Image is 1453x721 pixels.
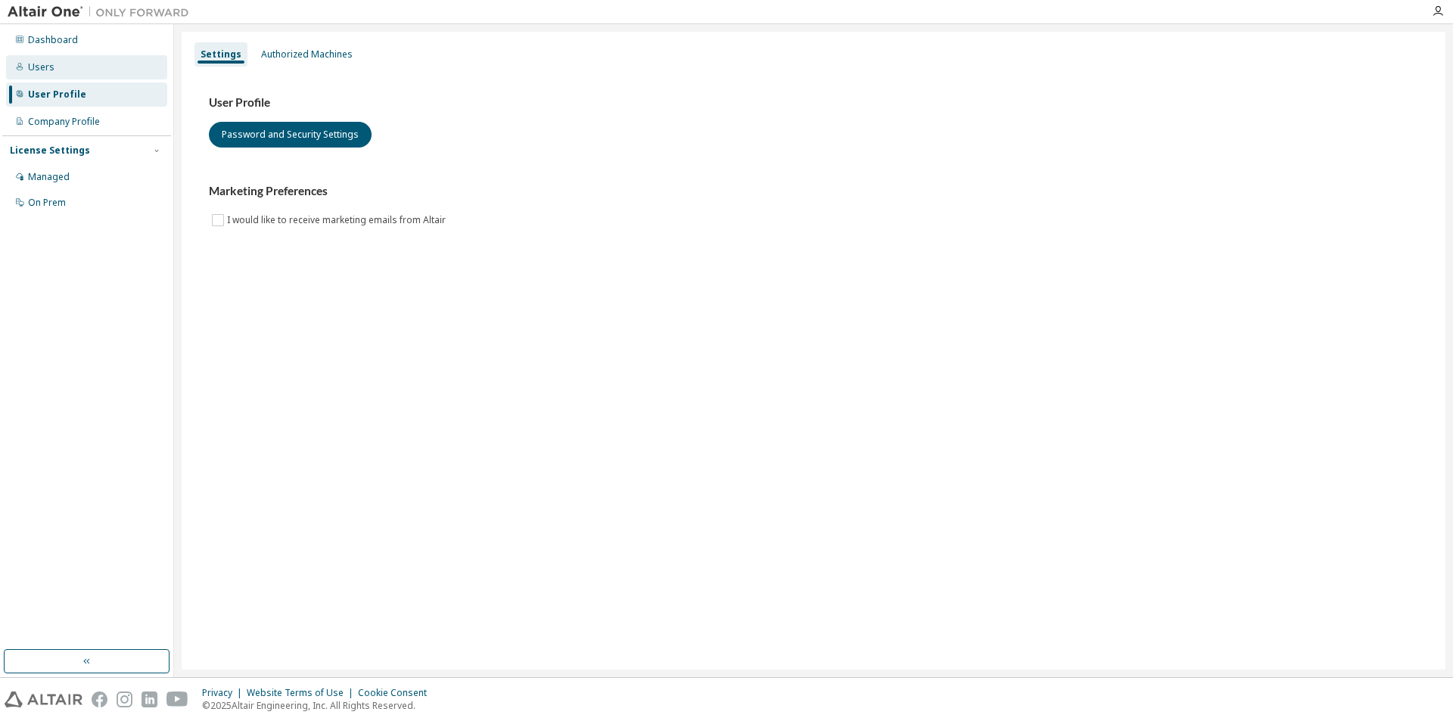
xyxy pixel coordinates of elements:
div: Users [28,61,54,73]
img: altair_logo.svg [5,691,82,707]
div: Dashboard [28,34,78,46]
div: Cookie Consent [358,687,436,699]
button: Password and Security Settings [209,122,372,148]
img: Altair One [8,5,197,20]
div: Company Profile [28,116,100,128]
div: User Profile [28,89,86,101]
img: instagram.svg [117,691,132,707]
div: Authorized Machines [261,48,353,61]
div: Managed [28,171,70,183]
label: I would like to receive marketing emails from Altair [227,211,449,229]
div: License Settings [10,145,90,157]
div: Website Terms of Use [247,687,358,699]
p: © 2025 Altair Engineering, Inc. All Rights Reserved. [202,699,436,712]
img: facebook.svg [92,691,107,707]
h3: User Profile [209,95,1418,110]
h3: Marketing Preferences [209,184,1418,199]
img: youtube.svg [166,691,188,707]
img: linkedin.svg [142,691,157,707]
div: On Prem [28,197,66,209]
div: Privacy [202,687,247,699]
div: Settings [201,48,241,61]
